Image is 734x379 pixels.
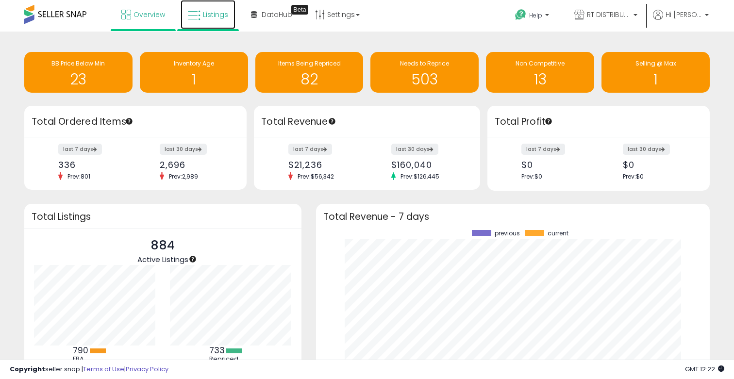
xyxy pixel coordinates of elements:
[516,59,565,67] span: Non Competitive
[623,160,693,170] div: $0
[391,144,438,155] label: last 30 days
[63,172,95,181] span: Prev: 801
[486,52,594,93] a: Non Competitive 13
[24,52,133,93] a: BB Price Below Min 23
[29,71,128,87] h1: 23
[521,144,565,155] label: last 7 days
[291,5,308,15] div: Tooltip anchor
[495,230,520,237] span: previous
[51,59,105,67] span: BB Price Below Min
[548,230,568,237] span: current
[391,160,463,170] div: $160,040
[58,160,128,170] div: 336
[370,52,479,93] a: Needs to Reprice 503
[491,71,589,87] h1: 13
[32,115,239,129] h3: Total Ordered Items
[288,144,332,155] label: last 7 days
[288,160,360,170] div: $21,236
[666,10,702,19] span: Hi [PERSON_NAME]
[544,117,553,126] div: Tooltip anchor
[174,59,214,67] span: Inventory Age
[209,345,225,356] b: 733
[396,172,444,181] span: Prev: $126,445
[375,71,474,87] h1: 503
[10,365,168,374] div: seller snap | |
[606,71,705,87] h1: 1
[83,364,124,374] a: Terms of Use
[126,364,168,374] a: Privacy Policy
[133,10,165,19] span: Overview
[293,172,339,181] span: Prev: $56,342
[125,117,133,126] div: Tooltip anchor
[495,115,702,129] h3: Total Profit
[601,52,710,93] a: Selling @ Max 1
[32,213,294,220] h3: Total Listings
[653,10,709,32] a: Hi [PERSON_NAME]
[400,59,449,67] span: Needs to Reprice
[623,172,644,181] span: Prev: $0
[623,144,670,155] label: last 30 days
[507,1,559,32] a: Help
[203,10,228,19] span: Listings
[587,10,631,19] span: RT DISTRIBUTION
[685,364,724,374] span: 2025-09-12 12:22 GMT
[137,254,188,264] span: Active Listings
[635,59,676,67] span: Selling @ Max
[328,117,336,126] div: Tooltip anchor
[255,52,364,93] a: Items Being Repriced 82
[261,115,473,129] h3: Total Revenue
[160,160,230,170] div: 2,696
[73,345,88,356] b: 790
[145,71,243,87] h1: 1
[529,11,542,19] span: Help
[260,71,359,87] h1: 82
[164,172,203,181] span: Prev: 2,989
[323,213,702,220] h3: Total Revenue - 7 days
[160,144,207,155] label: last 30 days
[209,355,253,363] div: Repriced
[278,59,341,67] span: Items Being Repriced
[521,160,591,170] div: $0
[262,10,292,19] span: DataHub
[73,355,117,363] div: FBA
[188,255,197,264] div: Tooltip anchor
[521,172,542,181] span: Prev: $0
[515,9,527,21] i: Get Help
[58,144,102,155] label: last 7 days
[137,236,188,255] p: 884
[140,52,248,93] a: Inventory Age 1
[10,364,45,374] strong: Copyright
